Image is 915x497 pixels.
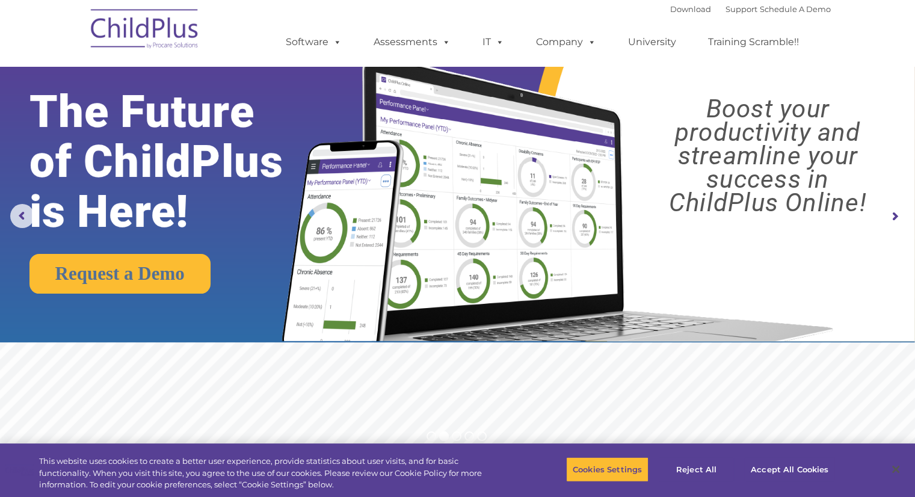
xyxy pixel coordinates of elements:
[659,457,734,482] button: Reject All
[566,457,649,482] button: Cookies Settings
[470,30,516,54] a: IT
[29,87,322,236] rs-layer: The Future of ChildPlus is Here!
[670,4,711,14] a: Download
[726,4,757,14] a: Support
[29,254,211,294] a: Request a Demo
[744,457,835,482] button: Accept All Cookies
[362,30,463,54] a: Assessments
[274,30,354,54] a: Software
[696,30,811,54] a: Training Scramble!!
[616,30,688,54] a: University
[883,456,909,483] button: Close
[39,455,504,491] div: This website uses cookies to create a better user experience, provide statistics about user visit...
[670,4,831,14] font: |
[85,1,205,61] img: ChildPlus by Procare Solutions
[524,30,608,54] a: Company
[632,97,904,214] rs-layer: Boost your productivity and streamline your success in ChildPlus Online!
[760,4,831,14] a: Schedule A Demo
